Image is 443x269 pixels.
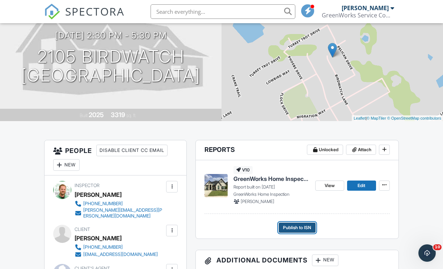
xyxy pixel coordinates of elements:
h1: 2105 Birdwatch [GEOGRAPHIC_DATA] [21,47,201,86]
span: Client [75,227,90,232]
div: New [53,159,80,171]
div: Disable Client CC Email [96,145,168,156]
iframe: Intercom live chat [418,244,436,262]
div: 3319 [111,111,125,119]
a: SPECTORA [44,10,125,25]
span: Inspector [75,183,100,188]
div: [PERSON_NAME] [75,189,122,200]
div: New [312,254,338,266]
a: [PHONE_NUMBER] [75,200,164,207]
span: sq. ft. [126,113,136,118]
img: The Best Home Inspection Software - Spectora [44,4,60,20]
span: Built [80,113,88,118]
h3: [DATE] 2:30 pm - 5:30 pm [55,30,167,40]
div: [PHONE_NUMBER] [83,201,123,207]
div: 2025 [89,111,104,119]
div: [PHONE_NUMBER] [83,244,123,250]
a: [PHONE_NUMBER] [75,244,158,251]
div: [EMAIL_ADDRESS][DOMAIN_NAME] [83,252,158,257]
span: SPECTORA [65,4,125,19]
div: [PERSON_NAME] [75,233,122,244]
h3: People [45,140,186,175]
input: Search everything... [151,4,295,19]
div: [PERSON_NAME] [342,4,389,12]
a: Leaflet [354,116,366,120]
a: © OpenStreetMap contributors [387,116,441,120]
div: | [352,115,443,121]
a: © MapTiler [367,116,386,120]
a: [EMAIL_ADDRESS][DOMAIN_NAME] [75,251,158,258]
span: 10 [433,244,442,250]
div: [PERSON_NAME][EMAIL_ADDRESS][PERSON_NAME][DOMAIN_NAME] [83,207,164,219]
div: GreenWorks Service Company [322,12,394,19]
a: [PERSON_NAME][EMAIL_ADDRESS][PERSON_NAME][DOMAIN_NAME] [75,207,164,219]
